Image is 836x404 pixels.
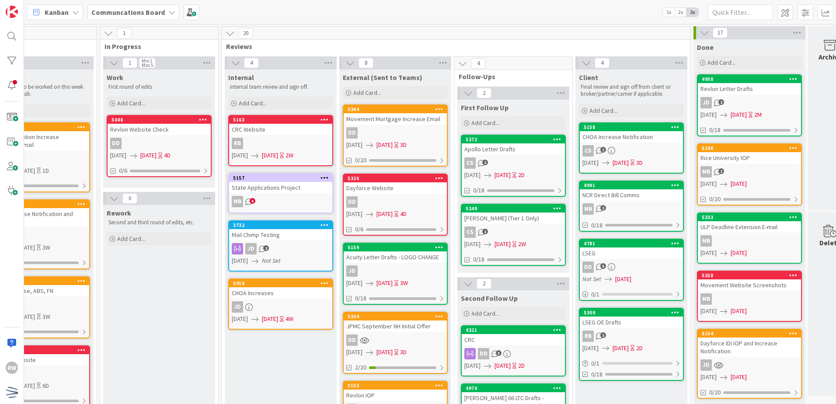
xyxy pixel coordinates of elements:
[579,73,598,82] span: Client
[461,294,518,303] span: Second Follow Up
[580,309,683,317] div: 5300
[164,151,171,160] div: 4D
[459,72,561,81] span: Follow-Ups
[6,386,18,398] img: avatar
[110,151,126,160] span: [DATE]
[348,313,447,320] div: 5334
[355,294,366,303] span: 0/18
[707,4,773,20] input: Quick Filter...
[477,88,491,98] span: 2
[700,248,717,258] span: [DATE]
[142,59,152,63] div: Min 1
[731,179,747,188] span: [DATE]
[518,240,526,249] div: 2W
[518,171,525,180] div: 2D
[245,243,257,254] div: JD
[262,314,278,324] span: [DATE]
[6,362,18,374] div: RW
[477,279,491,289] span: 2
[495,171,511,180] span: [DATE]
[581,84,682,98] p: Final review and sign off from client or broker/partner/carrier if applicable.
[108,84,210,91] p: First round of edits
[462,226,565,238] div: CS
[244,58,259,68] span: 4
[232,151,248,160] span: [DATE]
[702,331,801,337] div: 5154
[376,348,393,357] span: [DATE]
[580,247,683,259] div: LSEG
[600,332,606,338] span: 1
[122,193,137,204] span: 0
[344,320,447,332] div: JPMC September NH Initial Offer
[104,42,207,51] span: In Progress
[700,359,712,371] div: JD
[464,226,476,238] div: CS
[580,240,683,259] div: 4781LSEG
[346,127,358,139] div: DD
[482,229,488,234] span: 1
[346,196,358,208] div: DD
[580,358,683,369] div: 0/1
[229,287,332,299] div: CHOA Increases
[580,309,683,328] div: 5300LSEG OE Drafts
[344,113,447,125] div: Movement Mortgage Increase Email
[229,116,332,135] div: 5163CRC Website
[702,76,801,82] div: 4958
[344,244,447,251] div: 5159
[6,6,18,18] img: Visit kanbanzone.com
[591,370,603,379] span: 0/18
[238,28,253,38] span: 20
[707,59,735,66] span: Add Card...
[343,73,422,82] span: External (Sent to Teams)
[346,209,362,219] span: [DATE]
[636,344,643,353] div: 2D
[122,58,137,68] span: 1
[462,212,565,224] div: [PERSON_NAME] (Tier 1 Only)
[233,117,332,123] div: 5163
[473,255,484,264] span: 0/18
[702,214,801,220] div: 5333
[107,209,131,217] span: Rework
[346,265,358,277] div: JD
[700,110,717,119] span: [DATE]
[376,279,393,288] span: [DATE]
[700,179,717,188] span: [DATE]
[698,166,801,178] div: MB
[698,75,801,94] div: 4958Revlon Letter Drafts
[700,97,712,108] div: JD
[119,166,127,175] span: 0/6
[239,99,267,107] span: Add Card...
[464,157,476,169] div: CS
[580,181,683,201] div: 4991NCR Direct Bill Comms
[709,388,721,397] span: 0/20
[518,361,525,370] div: 2D
[580,181,683,189] div: 4991
[700,166,712,178] div: MB
[42,243,50,252] div: 3W
[229,301,332,313] div: JD
[108,124,211,135] div: Revlon Website Check
[464,240,481,249] span: [DATE]
[400,279,408,288] div: 3W
[464,171,481,180] span: [DATE]
[229,279,332,299] div: 5018CHOA Increases
[698,144,801,152] div: 5248
[718,99,724,105] span: 2
[262,257,281,265] i: Not Set
[584,124,683,130] div: 5158
[461,103,509,112] span: First Follow Up
[229,116,332,124] div: 5163
[582,158,599,167] span: [DATE]
[615,275,631,284] span: [DATE]
[108,116,211,124] div: 5048
[462,136,565,155] div: 5272Apollo Letter Drafts
[731,248,747,258] span: [DATE]
[718,168,724,174] span: 1
[698,235,801,247] div: MB
[344,313,447,320] div: 5334
[229,138,332,149] div: RB
[698,144,801,164] div: 5248Rice University IOP
[400,140,407,150] div: 3D
[700,235,712,247] div: MB
[19,243,35,252] span: [DATE]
